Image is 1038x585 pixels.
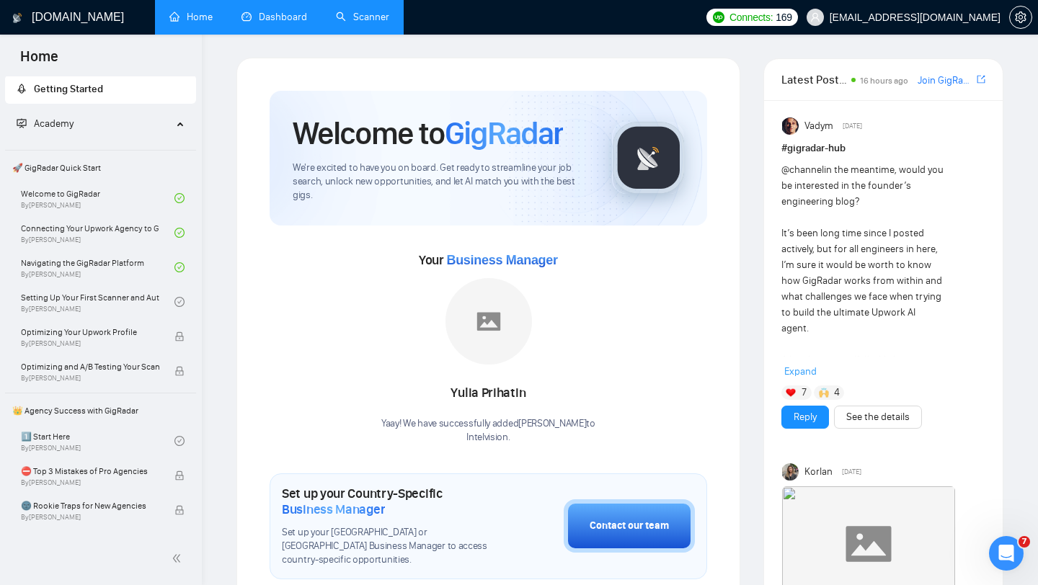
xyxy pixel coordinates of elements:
a: dashboardDashboard [241,11,307,23]
span: Business Manager [446,253,557,267]
span: check-circle [174,228,185,238]
span: Academy [34,117,74,130]
span: Business Manager [282,501,385,517]
span: 4 [834,385,840,400]
span: Getting Started [34,83,103,95]
button: See the details [834,406,922,429]
a: setting [1009,12,1032,23]
span: check-circle [174,297,185,307]
img: Korlan [782,463,799,481]
div: Contact our team [590,518,669,534]
span: 🌚 Rookie Traps for New Agencies [21,499,159,513]
img: ❤️ [786,388,796,398]
span: check-circle [174,436,185,446]
h1: Set up your Country-Specific [282,486,492,517]
a: Setting Up Your First Scanner and Auto-BidderBy[PERSON_NAME] [21,286,174,318]
span: lock [174,505,185,515]
span: lock [174,366,185,376]
img: logo [12,6,22,30]
a: Join GigRadar Slack Community [918,73,974,89]
span: Home [9,46,70,76]
span: check-circle [174,193,185,203]
span: By [PERSON_NAME] [21,374,159,383]
span: [DATE] [843,120,862,133]
h1: Welcome to [293,114,563,153]
a: Connecting Your Upwork Agency to GigRadarBy[PERSON_NAME] [21,217,174,249]
span: Vadym [804,118,833,134]
button: Reply [781,406,829,429]
span: double-left [172,551,186,566]
img: placeholder.png [445,278,532,365]
li: Getting Started [5,75,196,104]
img: upwork-logo.png [713,12,724,23]
a: Navigating the GigRadar PlatformBy[PERSON_NAME] [21,251,174,283]
span: By [PERSON_NAME] [21,513,159,522]
span: By [PERSON_NAME] [21,478,159,487]
img: 🙌 [819,388,829,398]
a: Welcome to GigRadarBy[PERSON_NAME] [21,182,174,214]
span: We're excited to have you on board. Get ready to streamline your job search, unlock new opportuni... [293,161,589,202]
span: Your [419,252,558,268]
button: Contact our team [564,499,695,553]
span: user [810,12,820,22]
a: See the details [846,409,910,425]
span: Optimizing and A/B Testing Your Scanner for Better Results [21,360,159,374]
span: [DATE] [842,465,861,478]
span: Expand [784,365,817,378]
img: Vadym [782,117,799,135]
span: Korlan [804,464,833,480]
img: gigradar-logo.png [613,122,685,194]
span: By [PERSON_NAME] [21,339,159,348]
span: 🚀 GigRadar Quick Start [6,153,195,182]
span: ⛔ Top 3 Mistakes of Pro Agencies [21,464,159,478]
a: homeHome [169,11,213,23]
div: Yulia Prihatin [381,381,595,406]
button: setting [1009,6,1032,29]
iframe: Intercom live chat [989,536,1024,571]
span: 👑 Agency Success with GigRadar [6,396,195,425]
h1: # gigradar-hub [781,140,985,156]
span: Latest Posts from the GigRadar Community [781,71,847,89]
span: 16 hours ago [860,76,908,86]
span: lock [174,331,185,341]
p: Intelvision . [381,431,595,445]
span: Optimizing Your Upwork Profile [21,325,159,339]
span: Connects: [729,9,773,25]
span: 7 [1019,536,1030,548]
span: lock [174,470,185,481]
span: rocket [17,84,27,94]
span: export [977,73,985,85]
span: check-circle [174,262,185,272]
a: Reply [794,409,817,425]
span: setting [1010,12,1032,23]
a: searchScanner [336,11,389,23]
div: Yaay! We have successfully added [PERSON_NAME] to [381,417,595,445]
a: export [977,73,985,86]
span: Set up your [GEOGRAPHIC_DATA] or [GEOGRAPHIC_DATA] Business Manager to access country-specific op... [282,526,492,567]
span: 169 [776,9,791,25]
a: 1️⃣ Start HereBy[PERSON_NAME] [21,425,174,457]
span: GigRadar [445,114,563,153]
span: Academy [17,117,74,130]
span: @channel [781,164,824,176]
span: 7 [802,385,807,400]
span: fund-projection-screen [17,118,27,128]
